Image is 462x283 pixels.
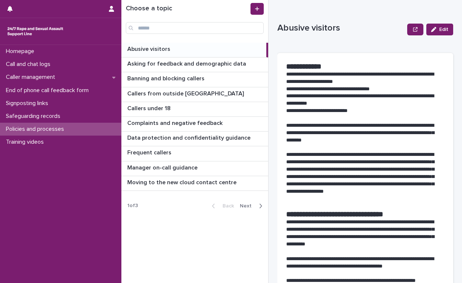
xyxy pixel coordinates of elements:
p: Policies and processes [3,126,70,133]
a: Abusive visitorsAbusive visitors [121,43,268,57]
h1: Choose a topic [126,5,249,13]
a: Callers from outside [GEOGRAPHIC_DATA]Callers from outside [GEOGRAPHIC_DATA] [121,87,268,102]
a: Complaints and negative feedbackComplaints and negative feedback [121,117,268,132]
span: Back [218,203,234,209]
a: Asking for feedback and demographic dataAsking for feedback and demographic data [121,57,268,72]
p: End of phone call feedback form [3,87,95,94]
a: Callers under 18Callers under 18 [121,102,268,117]
input: Search [126,22,264,34]
p: Moving to the new cloud contact centre [127,178,238,186]
p: Callers from outside [GEOGRAPHIC_DATA] [127,89,245,97]
p: 1 of 3 [121,197,144,215]
p: Call and chat logs [3,61,56,68]
a: Frequent callersFrequent callers [121,146,268,161]
p: Complaints and negative feedback [127,118,224,127]
p: Abusive visitors [277,23,404,34]
p: Training videos [3,139,50,146]
span: Edit [439,27,448,32]
p: Caller management [3,74,61,81]
span: Next [240,203,256,209]
p: Banning and blocking callers [127,74,206,82]
img: rhQMoQhaT3yELyF149Cw [6,24,65,39]
button: Back [206,203,237,209]
p: Manager on-call guidance [127,163,199,171]
a: Moving to the new cloud contact centreMoving to the new cloud contact centre [121,176,268,191]
p: Callers under 18 [127,104,172,112]
p: Frequent callers [127,148,173,156]
a: Manager on-call guidanceManager on-call guidance [121,161,268,176]
button: Next [237,203,268,209]
a: Banning and blocking callersBanning and blocking callers [121,72,268,87]
p: Abusive visitors [127,44,172,53]
p: Safeguarding records [3,113,66,120]
p: Signposting links [3,100,54,107]
p: Homepage [3,48,40,55]
p: Asking for feedback and demographic data [127,59,248,67]
a: Data protection and confidentiality guidanceData protection and confidentiality guidance [121,132,268,146]
p: Data protection and confidentiality guidance [127,133,252,141]
button: Edit [426,24,453,35]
